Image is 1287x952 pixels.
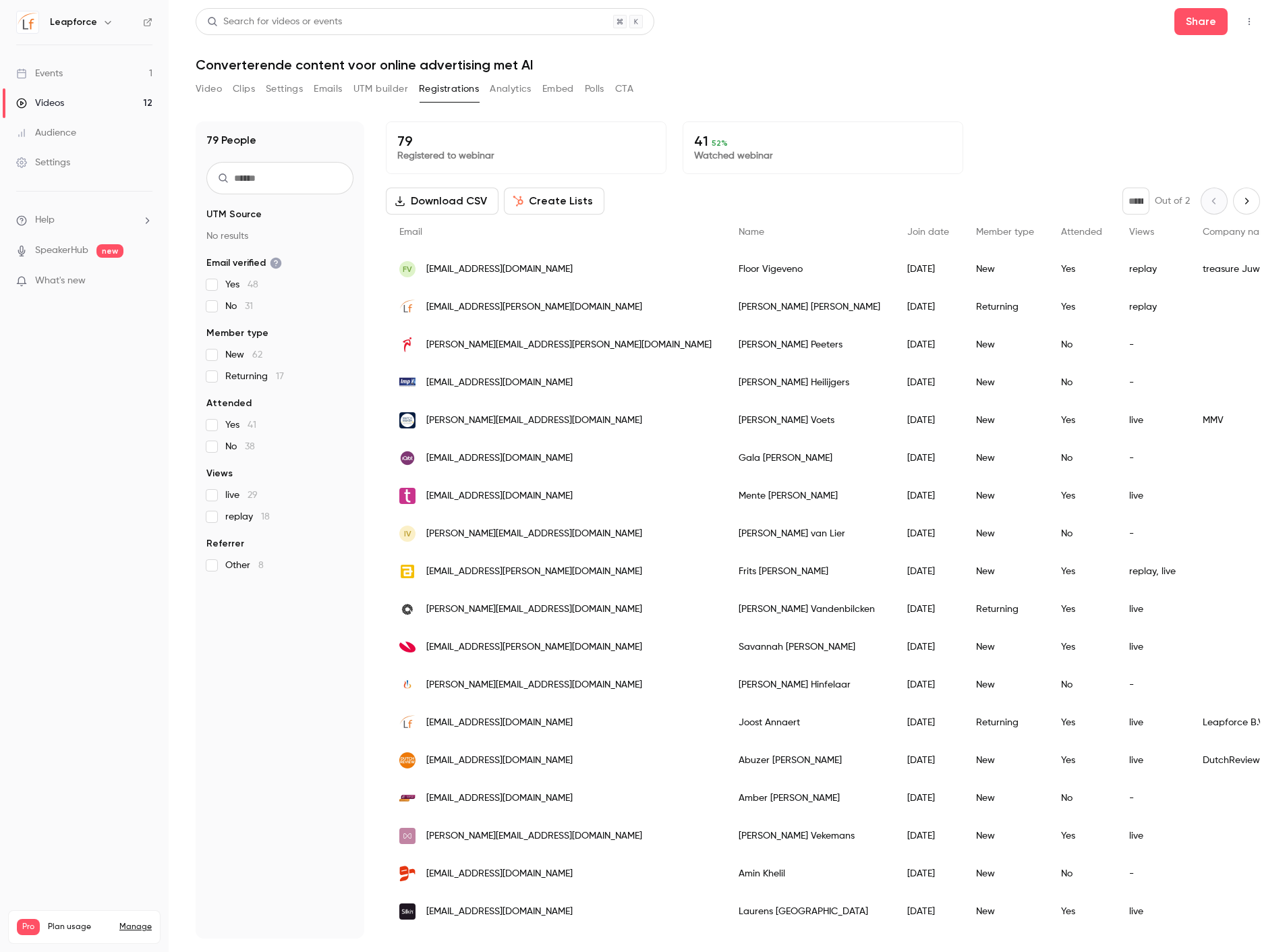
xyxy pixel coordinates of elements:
span: new [96,244,123,258]
div: live [1116,704,1189,741]
div: New [963,628,1048,666]
div: Floor Vigeveno [725,250,894,288]
div: Search for videos or events [207,15,342,29]
h1: 79 People [206,132,256,148]
img: dutchreview.com [399,752,416,768]
img: lmp.nu [399,374,416,391]
img: Leapforce [17,11,38,33]
span: [EMAIL_ADDRESS][DOMAIN_NAME] [426,451,573,466]
p: / 150 [126,935,152,947]
div: live [1116,817,1189,855]
div: Returning [963,288,1048,326]
button: Clips [233,78,255,100]
div: [PERSON_NAME] Hinfelaar [725,666,894,704]
span: UTM Source [206,208,262,221]
span: replay [225,510,270,524]
div: New [963,401,1048,439]
img: iqibt.nl [399,450,416,466]
img: aerobe.net [399,563,416,580]
span: [EMAIL_ADDRESS][DOMAIN_NAME] [426,262,573,277]
span: 29 [248,491,258,500]
span: 41 [248,420,256,430]
div: - [1116,439,1189,477]
img: lekkerland.nl [399,337,416,353]
div: replay [1116,288,1189,326]
div: Joost Annaert [725,704,894,741]
button: CTA [615,78,633,100]
span: live [225,488,258,502]
span: Member type [976,227,1034,237]
p: Watched webinar [694,149,952,163]
div: - [1116,779,1189,817]
span: [PERSON_NAME][EMAIL_ADDRESS][DOMAIN_NAME] [426,678,642,692]
div: Mente [PERSON_NAME] [725,477,894,515]
span: 52 % [712,138,728,148]
div: Yes [1048,893,1116,930]
span: Name [739,227,764,237]
div: No [1048,855,1116,893]
div: [DATE] [894,590,963,628]
span: [PERSON_NAME][EMAIL_ADDRESS][DOMAIN_NAME] [426,829,642,843]
div: Yes [1048,590,1116,628]
span: [PERSON_NAME][EMAIL_ADDRESS][DOMAIN_NAME] [426,414,642,428]
span: [EMAIL_ADDRESS][PERSON_NAME][DOMAIN_NAME] [426,565,642,579]
div: Gala [PERSON_NAME] [725,439,894,477]
span: Other [225,559,264,572]
span: Attended [206,397,252,410]
div: Yes [1048,401,1116,439]
span: Plan usage [48,922,111,932]
div: Yes [1048,704,1116,741]
img: stayfutureproof.com [399,828,416,844]
span: 12 [126,937,133,945]
button: Registrations [419,78,479,100]
span: 62 [252,350,262,360]
section: facet-groups [206,208,353,572]
div: [DATE] [894,250,963,288]
span: [EMAIL_ADDRESS][DOMAIN_NAME] [426,867,573,881]
div: [DATE] [894,779,963,817]
div: [DATE] [894,666,963,704]
span: Yes [225,418,256,432]
span: FV [403,263,412,275]
a: SpeakerHub [35,244,88,258]
span: No [225,300,253,313]
div: New [963,779,1048,817]
div: [DATE] [894,477,963,515]
div: [PERSON_NAME] [PERSON_NAME] [725,288,894,326]
span: Views [206,467,233,480]
span: 18 [261,512,270,522]
div: New [963,553,1048,590]
li: help-dropdown-opener [16,213,152,227]
h6: Leapforce [50,16,97,29]
div: Abuzer [PERSON_NAME] [725,741,894,779]
div: - [1116,515,1189,553]
div: No [1048,439,1116,477]
div: New [963,893,1048,930]
div: Audience [16,126,76,140]
div: [PERSON_NAME] van Lier [725,515,894,553]
img: silkn.eu [399,903,416,920]
div: Frits [PERSON_NAME] [725,553,894,590]
div: [DATE] [894,855,963,893]
div: [DATE] [894,893,963,930]
div: live [1116,401,1189,439]
p: No results [206,229,353,243]
button: Emails [314,78,342,100]
div: [PERSON_NAME] Peeters [725,326,894,364]
span: [EMAIL_ADDRESS][DOMAIN_NAME] [426,716,573,730]
img: match-maker.ventures [399,412,416,428]
div: No [1048,326,1116,364]
span: What's new [35,274,86,288]
div: live [1116,628,1189,666]
div: replay [1116,250,1189,288]
div: Amber [PERSON_NAME] [725,779,894,817]
div: Yes [1048,741,1116,779]
span: Referrer [206,537,244,551]
img: safarwise.com [399,866,416,882]
div: Returning [963,704,1048,741]
span: [EMAIL_ADDRESS][PERSON_NAME][DOMAIN_NAME] [426,300,642,314]
button: Share [1174,8,1228,35]
span: Help [35,213,55,227]
div: Yes [1048,250,1116,288]
div: [PERSON_NAME] Vekemans [725,817,894,855]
